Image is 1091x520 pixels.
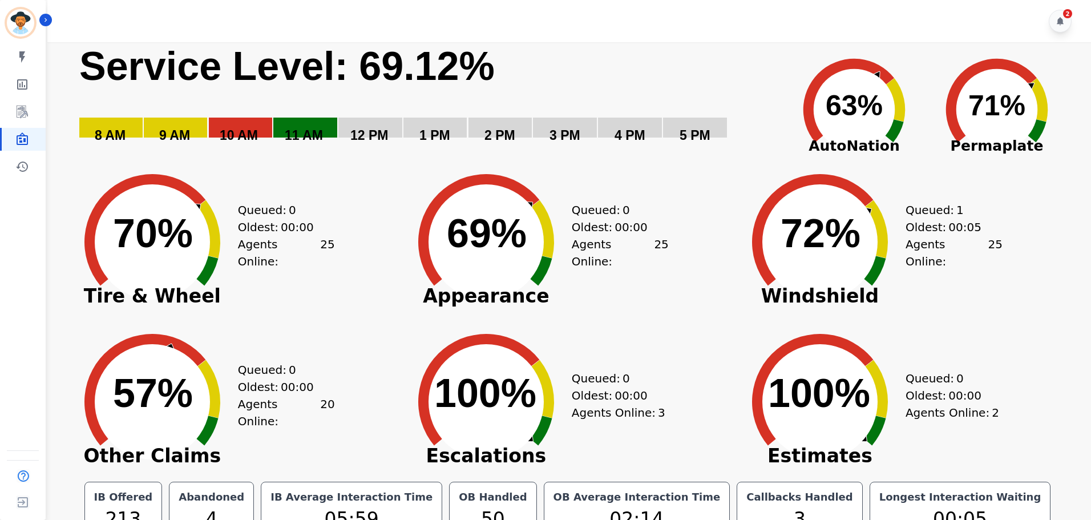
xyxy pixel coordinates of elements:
text: 8 AM [95,128,126,143]
text: 71% [968,90,1025,122]
span: AutoNation [783,135,926,157]
text: 72% [781,211,860,256]
text: 3 PM [549,128,580,143]
span: 00:00 [948,387,981,404]
span: 20 [320,396,334,430]
span: Windshield [734,291,906,302]
div: Queued: [906,201,991,219]
text: 100% [768,371,870,416]
div: Agents Online: [238,236,335,270]
text: 1 PM [419,128,450,143]
span: 0 [956,370,964,387]
span: Estimates [734,450,906,462]
div: Queued: [906,370,991,387]
span: 00:05 [948,219,981,236]
span: 25 [988,236,1002,270]
div: Agents Online: [906,236,1003,270]
span: 0 [623,201,630,219]
span: Tire & Wheel [67,291,238,302]
text: 100% [434,371,536,416]
text: 5 PM [680,128,710,143]
div: 2 [1063,9,1072,18]
span: 1 [956,201,964,219]
div: Queued: [238,361,324,378]
span: Other Claims [67,450,238,462]
text: 12 PM [350,128,388,143]
span: 3 [658,404,665,421]
text: 70% [113,211,193,256]
text: 2 PM [484,128,515,143]
div: Oldest: [572,219,657,236]
text: 9 AM [159,128,190,143]
div: Agents Online: [238,396,335,430]
text: 57% [113,371,193,416]
div: Agents Online: [572,404,669,421]
text: 63% [826,90,883,122]
span: Permaplate [926,135,1068,157]
div: Agents Online: [572,236,669,270]
text: 69% [447,211,527,256]
div: Queued: [572,370,657,387]
text: Service Level: 69.12% [79,44,495,88]
span: 0 [289,201,296,219]
span: Escalations [401,450,572,462]
span: 00:00 [615,387,648,404]
div: Longest Interaction Waiting [877,489,1044,505]
div: Callbacks Handled [744,489,855,505]
div: IB Average Interaction Time [268,489,435,505]
div: IB Offered [92,489,155,505]
div: OB Handled [456,489,529,505]
div: Oldest: [906,219,991,236]
span: 0 [623,370,630,387]
span: Appearance [401,291,572,302]
div: Oldest: [572,387,657,404]
span: 00:00 [281,378,314,396]
text: 4 PM [615,128,645,143]
span: 0 [289,361,296,378]
span: 25 [320,236,334,270]
text: 10 AM [220,128,258,143]
div: Queued: [572,201,657,219]
div: Queued: [238,201,324,219]
div: Oldest: [238,378,324,396]
div: Abandoned [176,489,247,505]
svg: Service Level: 0% [78,42,781,159]
span: 00:00 [281,219,314,236]
span: 2 [992,404,999,421]
span: 00:00 [615,219,648,236]
div: Agents Online: [906,404,1003,421]
span: 25 [654,236,668,270]
div: Oldest: [906,387,991,404]
text: 11 AM [285,128,323,143]
div: Oldest: [238,219,324,236]
div: OB Average Interaction Time [551,489,723,505]
img: Bordered avatar [7,9,34,37]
